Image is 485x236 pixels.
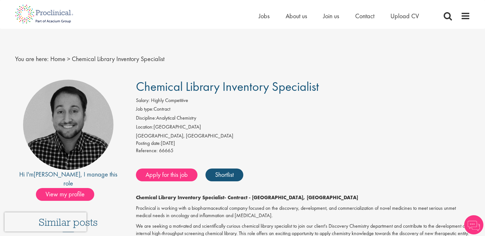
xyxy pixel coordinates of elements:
[136,106,154,113] label: Job type:
[286,12,307,20] a: About us
[23,80,113,170] img: imeage of recruiter Mike Raletz
[151,97,188,104] span: Highly Competitive
[136,114,470,123] li: Analytical Chemistry
[4,212,87,232] iframe: reCAPTCHA
[390,12,419,20] a: Upload CV
[136,140,470,147] div: [DATE]
[50,55,65,63] a: breadcrumb link
[136,97,150,104] label: Salary:
[34,170,80,178] a: [PERSON_NAME]
[355,12,374,20] a: Contact
[136,123,470,132] li: [GEOGRAPHIC_DATA]
[464,215,483,234] img: Chatbot
[136,132,470,140] div: [GEOGRAPHIC_DATA], [GEOGRAPHIC_DATA]
[224,194,358,201] strong: - Contract - [GEOGRAPHIC_DATA], [GEOGRAPHIC_DATA]
[67,55,70,63] span: >
[136,205,470,219] p: Proclinical is working with a biopharmaceutical company focused on the discovery, development, an...
[136,114,156,122] label: Discipline:
[15,55,49,63] span: You are here:
[36,188,94,201] span: View my profile
[136,147,158,154] label: Reference:
[136,140,161,146] span: Posting date:
[72,55,164,63] span: Chemical Library Inventory Specialist
[15,170,122,188] div: Hi I'm , I manage this role
[259,12,270,20] a: Jobs
[36,189,101,198] a: View my profile
[136,78,319,95] span: Chemical Library Inventory Specialist
[136,123,154,131] label: Location:
[136,194,224,201] strong: Chemical Library Inventory Specialist
[159,147,173,154] span: 66665
[205,169,243,181] a: Shortlist
[323,12,339,20] a: Join us
[136,106,470,114] li: Contract
[136,169,197,181] a: Apply for this job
